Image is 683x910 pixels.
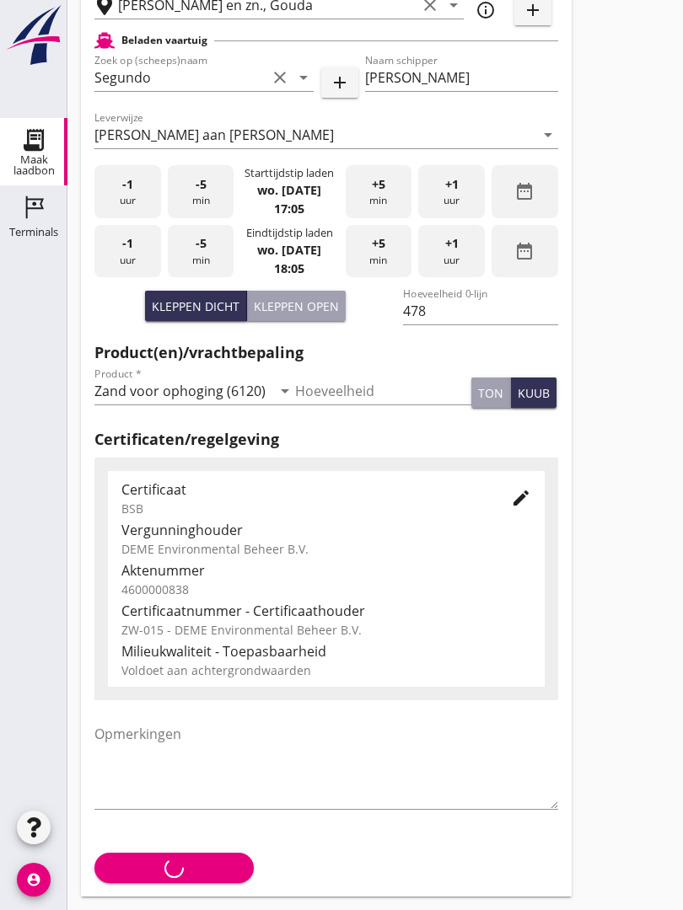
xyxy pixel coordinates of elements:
h2: Product(en)/vrachtbepaling [94,341,558,364]
div: Aktenummer [121,560,531,581]
div: min [346,165,412,218]
div: Vergunninghouder [121,520,531,540]
i: add [330,72,350,93]
button: Kleppen dicht [145,291,247,321]
div: Terminals [9,227,58,238]
h2: Beladen vaartuig [121,33,207,48]
div: Eindtijdstip laden [246,225,333,241]
span: -5 [196,234,207,253]
input: Naam schipper [365,64,558,91]
div: BSB [121,500,484,517]
div: ton [478,384,503,402]
input: Zoek op (scheeps)naam [94,64,266,91]
div: Kleppen open [254,297,339,315]
span: +5 [372,175,385,194]
input: Hoeveelheid 0-lijn [403,297,557,324]
h2: Certificaten/regelgeving [94,428,558,451]
textarea: Opmerkingen [94,720,558,809]
div: Milieukwaliteit - Toepasbaarheid [121,641,531,661]
div: uur [94,165,161,218]
div: uur [94,225,161,278]
div: Voldoet aan achtergrondwaarden [121,661,531,679]
input: Product * [94,377,272,404]
button: ton [471,377,511,408]
div: [PERSON_NAME] aan [PERSON_NAME] [94,127,334,142]
div: Starttijdstip laden [245,165,334,181]
div: Certificaatnummer - Certificaathouder [121,601,531,621]
span: -1 [122,175,133,194]
div: kuub [518,384,550,402]
div: ZW-015 - DEME Environmental Beheer B.V. [121,621,531,639]
i: arrow_drop_down [275,381,295,401]
strong: wo. [DATE] [257,182,321,198]
span: -1 [122,234,133,253]
i: date_range [514,181,535,201]
span: +1 [445,175,459,194]
i: arrow_drop_down [293,67,314,88]
input: Hoeveelheid [295,377,472,404]
div: 4600000838 [121,581,531,598]
div: min [168,165,234,218]
strong: wo. [DATE] [257,242,321,258]
span: +5 [372,234,385,253]
strong: 17:05 [274,201,304,217]
i: arrow_drop_down [538,125,558,145]
span: +1 [445,234,459,253]
i: edit [511,488,531,508]
strong: 18:05 [274,260,304,276]
div: DEME Environmental Beheer B.V. [121,540,531,558]
i: date_range [514,241,535,261]
span: -5 [196,175,207,194]
img: logo-small.a267ee39.svg [3,4,64,67]
div: Kleppen dicht [152,297,239,315]
i: clear [270,67,290,88]
button: Kleppen open [247,291,346,321]
div: uur [418,165,485,218]
div: uur [418,225,485,278]
button: kuub [511,377,557,408]
i: account_circle [17,863,51,897]
div: min [168,225,234,278]
div: Certificaat [121,479,484,500]
div: min [346,225,412,278]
